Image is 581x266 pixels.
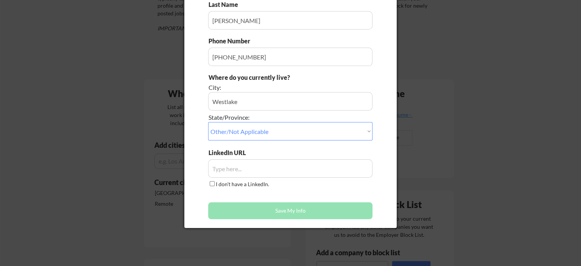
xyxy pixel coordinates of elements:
div: Phone Number [209,37,255,45]
div: State/Province: [209,113,329,122]
input: e.g. Los Angeles [208,92,372,111]
div: Where do you currently live? [209,73,329,82]
div: LinkedIn URL [209,149,266,157]
label: I don't have a LinkedIn. [216,181,269,187]
button: Save My Info [208,202,372,219]
input: Type here... [208,48,372,66]
input: Type here... [208,159,372,178]
div: City: [209,83,329,92]
input: Type here... [208,11,372,30]
div: Last Name [209,0,246,9]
